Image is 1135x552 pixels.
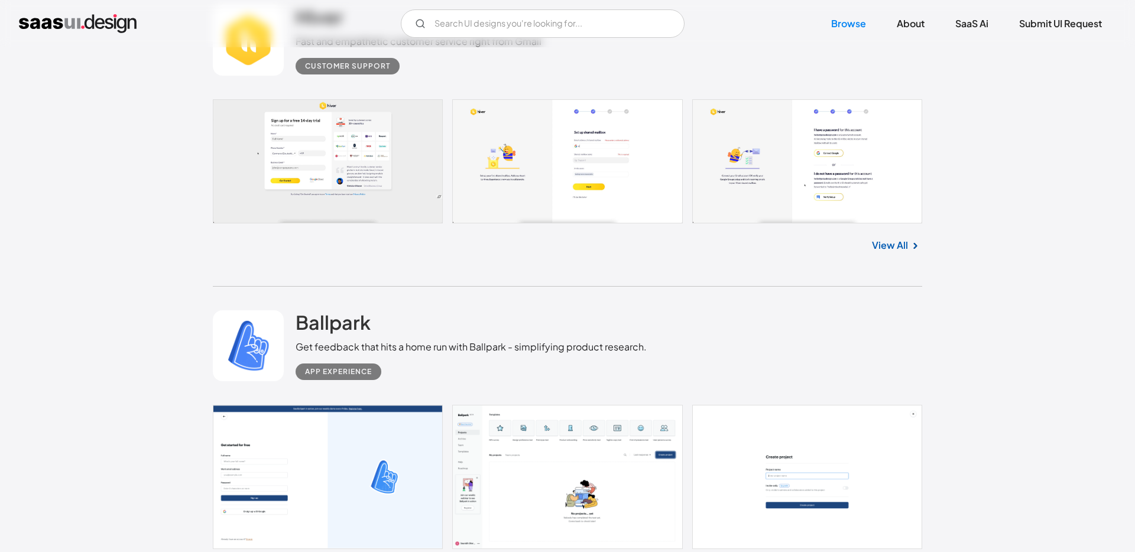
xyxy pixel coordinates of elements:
form: Email Form [401,9,685,38]
a: About [883,11,939,37]
a: home [19,14,137,33]
div: Get feedback that hits a home run with Ballpark - simplifying product research. [296,340,647,354]
input: Search UI designs you're looking for... [401,9,685,38]
h2: Ballpark [296,310,371,334]
a: Submit UI Request [1005,11,1116,37]
div: App Experience [305,365,372,379]
a: SaaS Ai [941,11,1003,37]
div: Customer Support [305,59,390,73]
a: View All [872,238,908,252]
a: Ballpark [296,310,371,340]
a: Browse [817,11,880,37]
